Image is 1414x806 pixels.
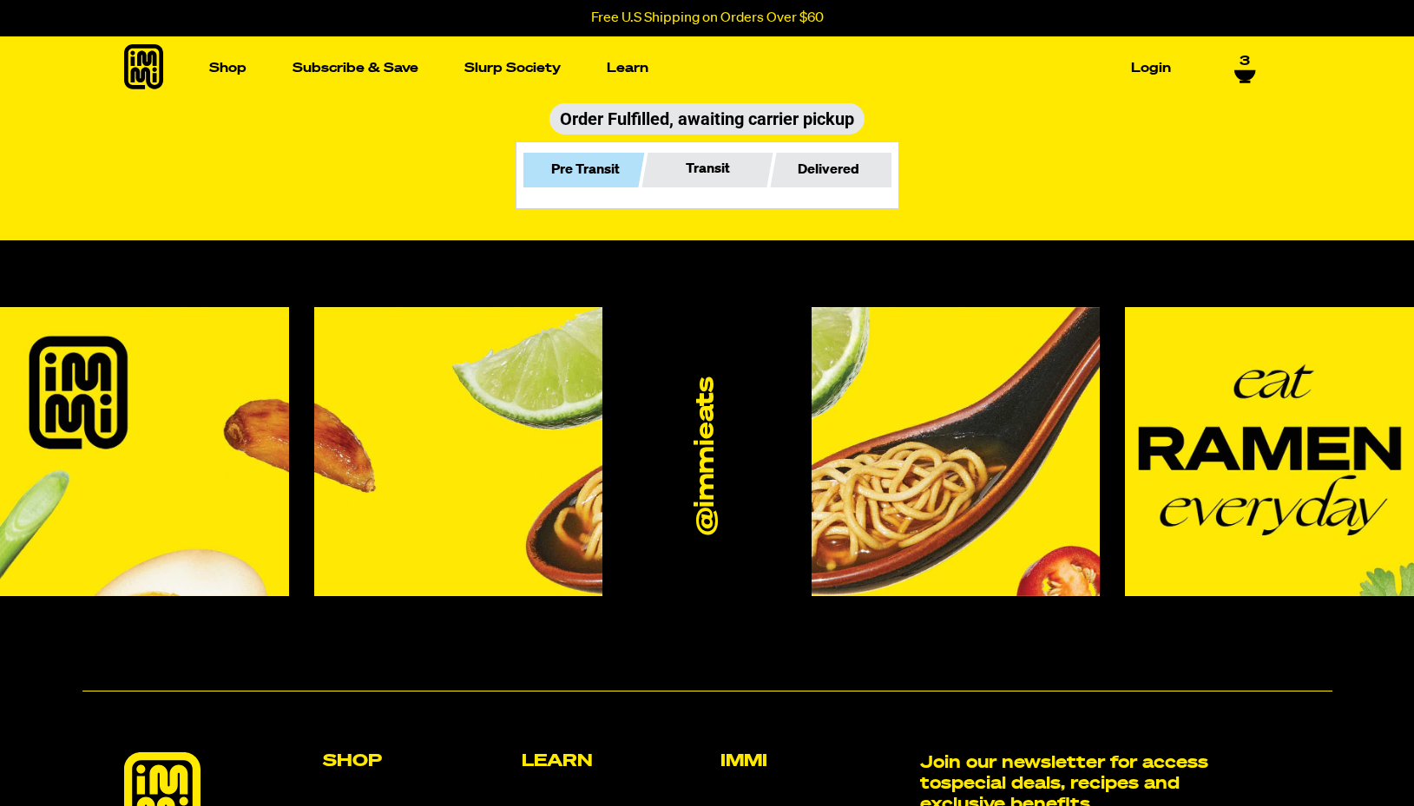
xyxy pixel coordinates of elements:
[798,161,859,180] p: Delivered
[202,55,253,82] a: Shop
[812,307,1101,596] img: Instagram
[1234,54,1256,83] a: 3
[1240,54,1250,69] span: 3
[314,307,603,596] img: Instagram
[1124,55,1178,82] a: Login
[692,377,722,535] a: @immieats
[1125,307,1414,596] img: Instagram
[549,103,865,134] span: Order Fulfilled, awaiting carrier pickup
[551,161,620,180] p: Pre Transit
[591,10,824,26] p: Free U.S Shipping on Orders Over $60
[323,752,508,770] h2: Shop
[202,36,1178,100] nav: Main navigation
[685,161,729,180] p: Transit
[457,55,568,82] a: Slurp Society
[522,752,707,770] h2: Learn
[720,752,905,770] h2: Immi
[286,55,425,82] a: Subscribe & Save
[600,55,655,82] a: Learn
